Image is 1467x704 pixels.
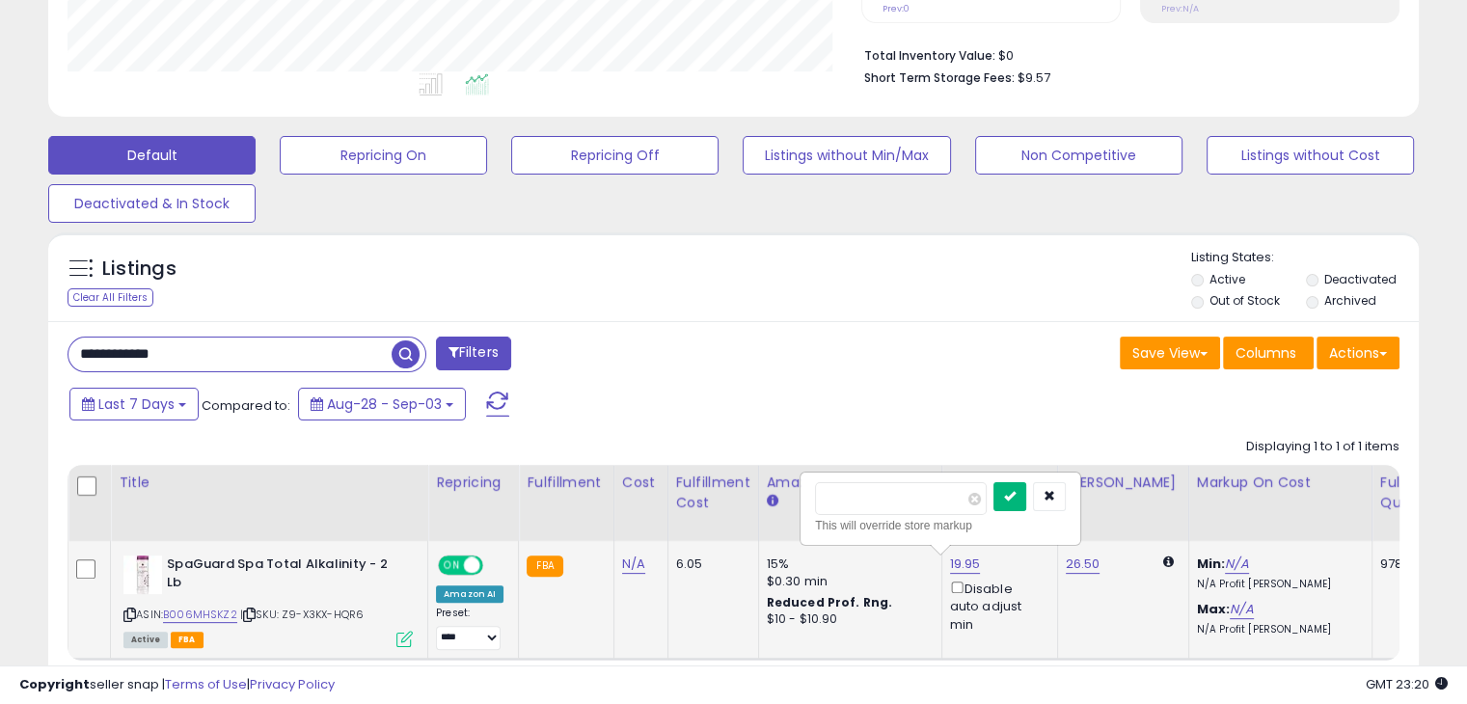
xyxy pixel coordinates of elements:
div: Repricing [436,473,510,493]
div: 978 [1380,555,1440,573]
div: This will override store markup [815,516,1066,535]
span: Last 7 Days [98,394,175,414]
div: Preset: [436,607,503,650]
div: 15% [767,555,927,573]
div: ASIN: [123,555,413,645]
a: 19.95 [950,555,981,574]
a: N/A [1225,555,1248,574]
div: Cost [622,473,660,493]
small: Prev: N/A [1161,3,1199,14]
a: 26.50 [1066,555,1100,574]
b: SpaGuard Spa Total Alkalinity - 2 Lb [167,555,401,596]
span: FBA [171,632,204,648]
a: N/A [1230,600,1253,619]
button: Actions [1317,337,1399,369]
span: Aug-28 - Sep-03 [327,394,442,414]
div: Fulfillment [527,473,605,493]
p: N/A Profit [PERSON_NAME] [1197,578,1357,591]
b: Reduced Prof. Rng. [767,594,893,610]
label: Out of Stock [1209,292,1280,309]
div: seller snap | | [19,676,335,694]
span: All listings currently available for purchase on Amazon [123,632,168,648]
label: Deactivated [1323,271,1396,287]
b: Max: [1197,600,1231,618]
h5: Listings [102,256,177,283]
b: Total Inventory Value: [864,47,995,64]
a: Privacy Policy [250,675,335,693]
button: Listings without Cost [1207,136,1414,175]
button: Repricing On [280,136,487,175]
span: Columns [1236,343,1296,363]
p: Listing States: [1191,249,1419,267]
span: ON [440,557,464,574]
span: 2025-09-11 23:20 GMT [1366,675,1448,693]
b: Short Term Storage Fees: [864,69,1015,86]
div: Fulfillable Quantity [1380,473,1447,513]
span: OFF [480,557,511,574]
img: 31iQs7PEJQS._SL40_.jpg [123,555,162,594]
li: $0 [864,42,1385,66]
a: Terms of Use [165,675,247,693]
button: Deactivated & In Stock [48,184,256,223]
div: Amazon AI [436,585,503,603]
button: Listings without Min/Max [743,136,950,175]
div: $10 - $10.90 [767,611,927,628]
button: Repricing Off [511,136,719,175]
button: Save View [1120,337,1220,369]
small: FBA [527,555,562,577]
div: Disable auto adjust min [950,578,1043,634]
span: $9.57 [1018,68,1050,87]
button: Default [48,136,256,175]
span: Compared to: [202,396,290,415]
a: N/A [622,555,645,574]
div: Fulfillment Cost [676,473,750,513]
div: Amazon Fees [767,473,934,493]
b: Min: [1197,555,1226,573]
div: 6.05 [676,555,744,573]
label: Active [1209,271,1245,287]
a: B006MHSKZ2 [163,607,237,623]
button: Filters [436,337,511,370]
small: Amazon Fees. [767,493,778,510]
th: The percentage added to the cost of goods (COGS) that forms the calculator for Min & Max prices. [1188,465,1372,541]
p: N/A Profit [PERSON_NAME] [1197,623,1357,636]
span: | SKU: Z9-X3KX-HQR6 [240,607,364,622]
strong: Copyright [19,675,90,693]
div: Title [119,473,420,493]
div: $0.30 min [767,573,927,590]
label: Archived [1323,292,1375,309]
div: [PERSON_NAME] [1066,473,1181,493]
div: Markup on Cost [1197,473,1364,493]
button: Columns [1223,337,1314,369]
div: Clear All Filters [68,288,153,307]
div: Displaying 1 to 1 of 1 items [1246,438,1399,456]
button: Aug-28 - Sep-03 [298,388,466,420]
button: Last 7 Days [69,388,199,420]
button: Non Competitive [975,136,1182,175]
small: Prev: 0 [883,3,910,14]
